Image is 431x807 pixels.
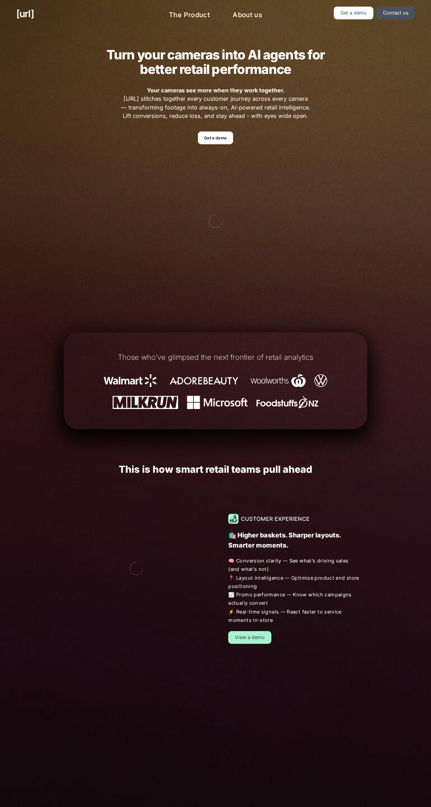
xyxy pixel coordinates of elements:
a: About us [226,7,269,24]
h1: Those who’ve glimpsed the next frontier of retail analytics [80,353,351,362]
a: The Product [162,7,217,24]
img: Walmart [104,374,157,387]
p: 🛍️ Higher baskets. Sharper layouts. Smarter moments. [228,530,361,551]
span: [URL] stitches together every customer journey across every camera — transforming footage into al... [120,86,311,120]
img: Volkswagen [314,374,327,387]
img: Milkrun [113,396,178,409]
strong: Your cameras see more when they work together. [147,87,285,94]
h1: This is how smart retail teams pull ahead [64,464,367,475]
span: 🧠 Conversion clarity — See what’s driving sales (and what’s not) 📍 Layout intelligence — Optimise... [228,557,361,624]
a: Contact us [376,7,415,19]
img: Woolworths [251,374,305,387]
a: [URL] [16,7,34,21]
h2: Turn your cameras into AI agents for better retail performance [94,47,337,77]
img: Microsoft [187,396,248,409]
a: Get a demo [334,7,373,19]
a: Get a demo [198,131,234,144]
a: View a demo [228,631,271,644]
img: Foodstuffs NZ [256,396,318,409]
img: Adore Beauty [166,374,242,387]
